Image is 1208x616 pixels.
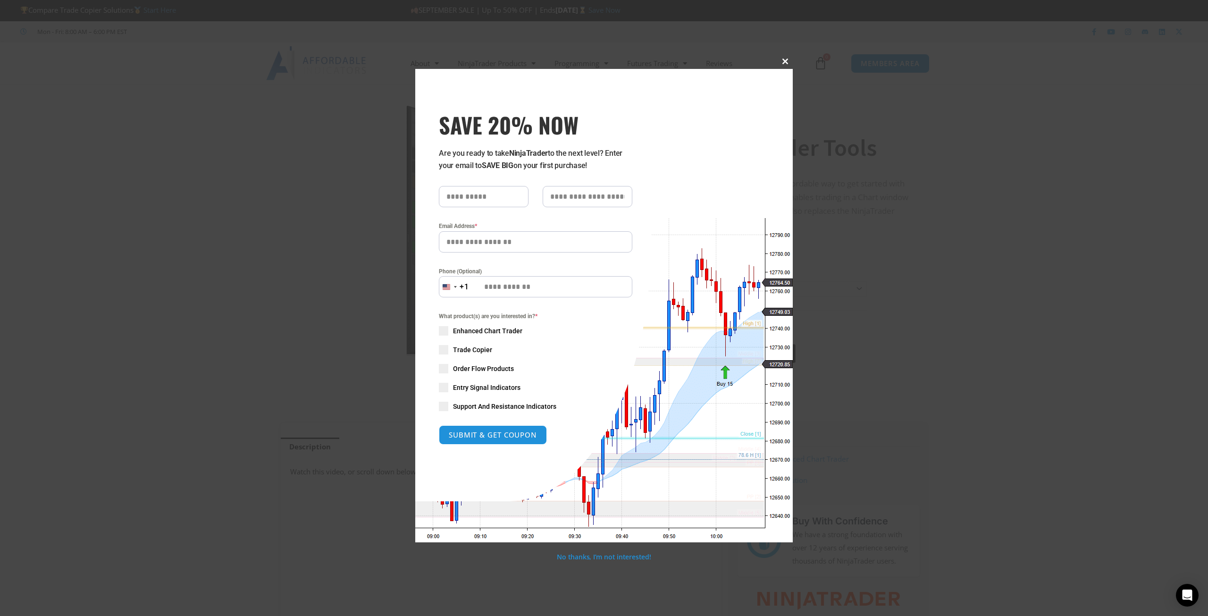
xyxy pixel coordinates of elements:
[439,326,632,336] label: Enhanced Chart Trader
[439,221,632,231] label: Email Address
[439,402,632,411] label: Support And Resistance Indicators
[453,383,520,392] span: Entry Signal Indicators
[439,312,632,321] span: What product(s) are you interested in?
[453,364,514,373] span: Order Flow Products
[439,147,632,172] p: Are you ready to take to the next level? Enter your email to on your first purchase!
[453,402,556,411] span: Support And Resistance Indicators
[439,276,469,297] button: Selected country
[453,326,522,336] span: Enhanced Chart Trader
[453,345,492,354] span: Trade Copier
[1176,584,1199,607] div: Open Intercom Messenger
[509,149,548,158] strong: NinjaTrader
[439,364,632,373] label: Order Flow Products
[482,161,513,170] strong: SAVE BIG
[439,425,547,445] button: SUBMIT & GET COUPON
[439,345,632,354] label: Trade Copier
[557,552,651,561] a: No thanks, I’m not interested!
[439,383,632,392] label: Entry Signal Indicators
[439,111,632,138] span: SAVE 20% NOW
[439,267,632,276] label: Phone (Optional)
[460,281,469,293] div: +1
